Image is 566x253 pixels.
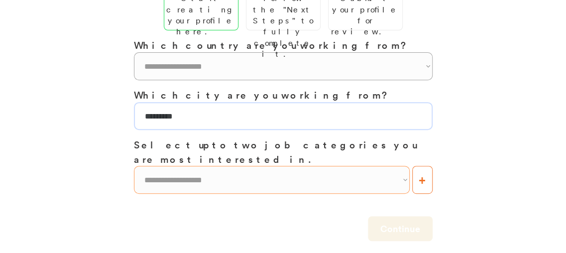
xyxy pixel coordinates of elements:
h3: Which country are you working from? [134,38,433,52]
h3: Select up to two job categories you are most interested in. [134,137,433,166]
button: Continue [368,216,433,241]
h3: Which city are you working from? [134,88,433,102]
button: + [412,166,433,194]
